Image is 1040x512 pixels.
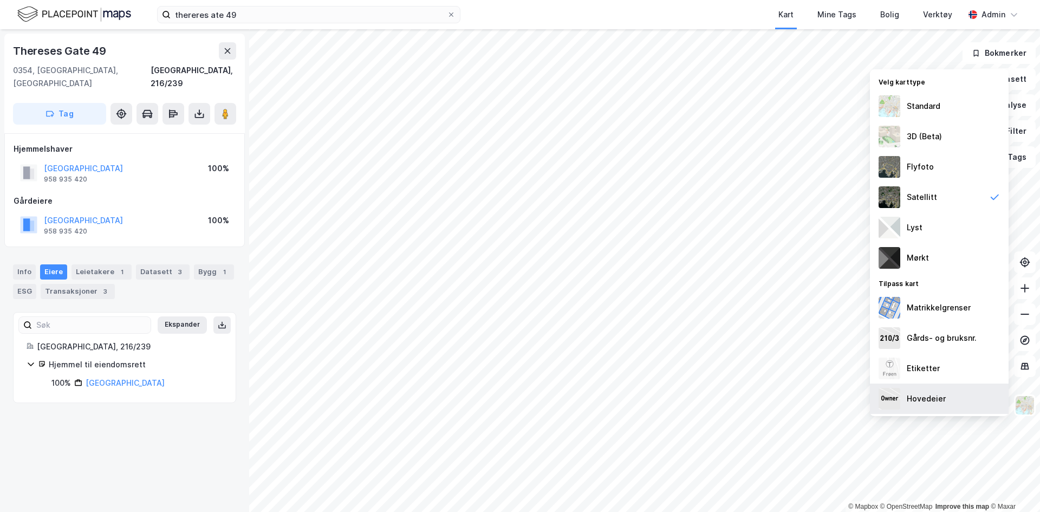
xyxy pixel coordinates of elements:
[174,267,185,277] div: 3
[51,377,71,390] div: 100%
[879,388,900,410] img: majorOwner.b5e170eddb5c04bfeeff.jpeg
[879,247,900,269] img: nCdM7BzjoCAAAAAElFTkSuQmCC
[219,267,230,277] div: 1
[17,5,131,24] img: logo.f888ab2527a4732fd821a326f86c7f29.svg
[986,460,1040,512] iframe: Chat Widget
[907,332,977,345] div: Gårds- og bruksnr.
[879,95,900,117] img: Z
[13,103,106,125] button: Tag
[778,8,794,21] div: Kart
[907,160,934,173] div: Flyfoto
[13,264,36,280] div: Info
[32,317,151,333] input: Søk
[907,301,971,314] div: Matrikkelgrenser
[14,142,236,155] div: Hjemmelshaver
[907,251,929,264] div: Mørkt
[907,221,922,234] div: Lyst
[879,358,900,379] img: Z
[985,146,1036,168] button: Tags
[13,42,108,60] div: Thereses Gate 49
[44,175,87,184] div: 958 935 420
[41,284,115,299] div: Transaksjoner
[984,120,1036,142] button: Filter
[870,273,1009,293] div: Tilpass kart
[100,286,110,297] div: 3
[963,42,1036,64] button: Bokmerker
[907,191,937,204] div: Satellitt
[1015,395,1035,416] img: Z
[981,8,1005,21] div: Admin
[86,378,165,387] a: [GEOGRAPHIC_DATA]
[13,64,151,90] div: 0354, [GEOGRAPHIC_DATA], [GEOGRAPHIC_DATA]
[44,227,87,236] div: 958 935 420
[923,8,952,21] div: Verktøy
[879,186,900,208] img: 9k=
[870,72,1009,91] div: Velg karttype
[136,264,190,280] div: Datasett
[879,217,900,238] img: luj3wr1y2y3+OchiMxRmMxRlscgabnMEmZ7DJGWxyBpucwSZnsMkZbHIGm5zBJmewyRlscgabnMEmZ7DJGWxyBpucwSZnsMkZ...
[71,264,132,280] div: Leietakere
[13,284,36,299] div: ESG
[194,264,234,280] div: Bygg
[14,195,236,208] div: Gårdeiere
[879,297,900,319] img: cadastreBorders.cfe08de4b5ddd52a10de.jpeg
[880,503,933,510] a: OpenStreetMap
[935,503,989,510] a: Improve this map
[37,340,223,353] div: [GEOGRAPHIC_DATA], 216/239
[208,162,229,175] div: 100%
[907,392,946,405] div: Hovedeier
[151,64,236,90] div: [GEOGRAPHIC_DATA], 216/239
[116,267,127,277] div: 1
[986,460,1040,512] div: Kontrollprogram for chat
[970,68,1036,90] button: Datasett
[40,264,67,280] div: Eiere
[817,8,856,21] div: Mine Tags
[907,130,942,143] div: 3D (Beta)
[879,327,900,349] img: cadastreKeys.547ab17ec502f5a4ef2b.jpeg
[879,156,900,178] img: Z
[879,126,900,147] img: Z
[208,214,229,227] div: 100%
[49,358,223,371] div: Hjemmel til eiendomsrett
[880,8,899,21] div: Bolig
[171,7,447,23] input: Søk på adresse, matrikkel, gårdeiere, leietakere eller personer
[907,362,940,375] div: Etiketter
[158,316,207,334] button: Ekspander
[907,100,940,113] div: Standard
[848,503,878,510] a: Mapbox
